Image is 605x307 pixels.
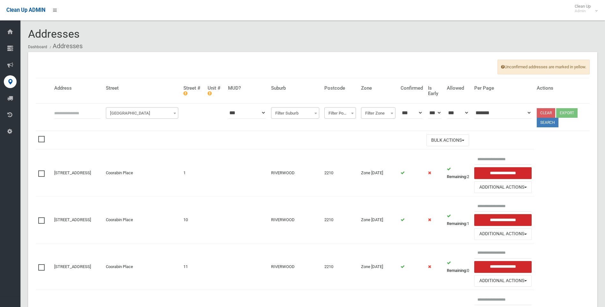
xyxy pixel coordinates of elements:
a: [STREET_ADDRESS] [54,217,91,222]
a: [STREET_ADDRESS] [54,170,91,175]
strong: Remaining: [447,221,467,226]
td: Zone [DATE] [358,197,398,243]
span: Filter Postcode [324,107,356,119]
td: 11 [181,243,205,290]
h4: Confirmed [401,86,423,91]
span: Filter Postcode [326,109,354,118]
span: Filter Street [106,107,178,119]
span: Filter Suburb [273,109,318,118]
td: Coorabin Place [103,150,181,197]
h4: Zone [361,86,395,91]
h4: Unit # [208,86,223,96]
td: 1 [444,197,472,243]
h4: Street # [183,86,203,96]
span: Unconfirmed addresses are marked in yellow. [498,60,590,74]
h4: Suburb [271,86,319,91]
span: Filter Suburb [271,107,319,119]
h4: Postcode [324,86,356,91]
td: 2210 [322,150,358,197]
td: 1 [181,150,205,197]
td: RIVERWOOD [269,243,322,290]
span: Filter Zone [361,107,395,119]
small: Admin [575,9,591,13]
h4: MUD? [228,86,266,91]
strong: Remaining: [447,174,467,179]
td: Coorabin Place [103,243,181,290]
td: Zone [DATE] [358,150,398,197]
span: Filter Street [107,109,177,118]
li: Addresses [48,40,83,52]
button: Export [556,108,578,118]
button: Additional Actions [474,275,532,287]
h4: Street [106,86,178,91]
button: Additional Actions [474,181,532,193]
td: RIVERWOOD [269,197,322,243]
span: Clean Up [572,4,597,13]
td: Zone [DATE] [358,243,398,290]
td: 2210 [322,243,358,290]
a: Dashboard [28,45,47,49]
td: Coorabin Place [103,197,181,243]
h4: Is Early [428,86,442,96]
button: Search [537,118,558,127]
td: 2210 [322,197,358,243]
td: 10 [181,197,205,243]
span: Filter Zone [363,109,394,118]
h4: Actions [537,86,587,91]
h4: Allowed [447,86,469,91]
span: Addresses [28,27,80,40]
td: 0 [444,243,472,290]
a: [STREET_ADDRESS] [54,264,91,269]
h4: Address [54,86,101,91]
td: RIVERWOOD [269,150,322,197]
span: Clean Up ADMIN [6,7,45,13]
button: Bulk Actions [426,134,469,146]
h4: Per Page [474,86,532,91]
td: 2 [444,150,472,197]
button: Additional Actions [474,228,532,240]
strong: Remaining: [447,268,467,273]
a: Clear [537,108,555,118]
